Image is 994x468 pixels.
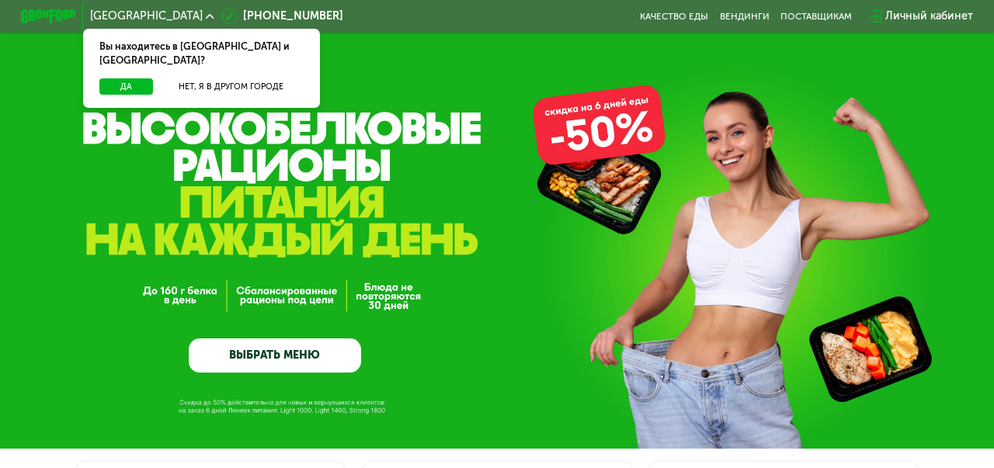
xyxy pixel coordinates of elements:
div: Личный кабинет [885,8,973,24]
button: Нет, я в другом городе [158,78,304,95]
a: Вендинги [720,11,770,22]
a: [PHONE_NUMBER] [221,8,343,24]
span: [GEOGRAPHIC_DATA] [90,11,203,22]
div: поставщикам [780,11,852,22]
a: Качество еды [640,11,708,22]
a: ВЫБРАТЬ МЕНЮ [189,338,360,373]
div: Вы находитесь в [GEOGRAPHIC_DATA] и [GEOGRAPHIC_DATA]? [83,29,321,78]
button: Да [99,78,153,95]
